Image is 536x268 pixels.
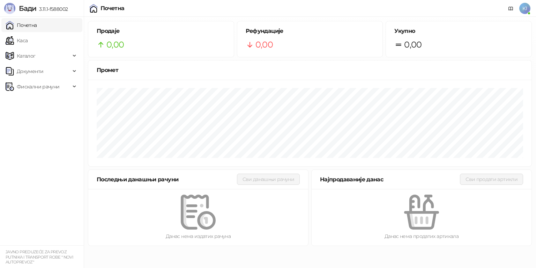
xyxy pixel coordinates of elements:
div: Последњи данашњи рачуни [97,175,237,184]
div: Данас нема продатих артикала [323,232,520,240]
h5: Продаје [97,27,225,35]
span: Каталог [17,49,36,63]
div: Данас нема издатих рачуна [99,232,297,240]
span: 0,00 [106,38,124,51]
div: Промет [97,66,523,74]
button: Сви данашњи рачуни [237,174,300,185]
span: 3.11.1-f588002 [36,6,68,12]
div: Почетна [100,6,125,11]
small: JAVNO PREDUZEĆE ZA PREVOZ PUTNIKA I TRANSPORT ROBE " NOVI AUTOPREVOZ" [6,249,73,265]
h5: Укупно [394,27,523,35]
span: Бади [19,4,36,13]
button: Сви продати артикли [460,174,523,185]
span: Документи [17,64,43,78]
img: Logo [4,3,15,14]
a: Документација [505,3,516,14]
span: 0,00 [255,38,273,51]
h5: Рефундације [246,27,374,35]
div: Најпродаваније данас [320,175,460,184]
a: Каса [6,34,28,48]
span: Фискални рачуни [17,80,59,94]
span: 0,00 [404,38,422,51]
span: K1 [519,3,530,14]
a: Почетна [6,18,37,32]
